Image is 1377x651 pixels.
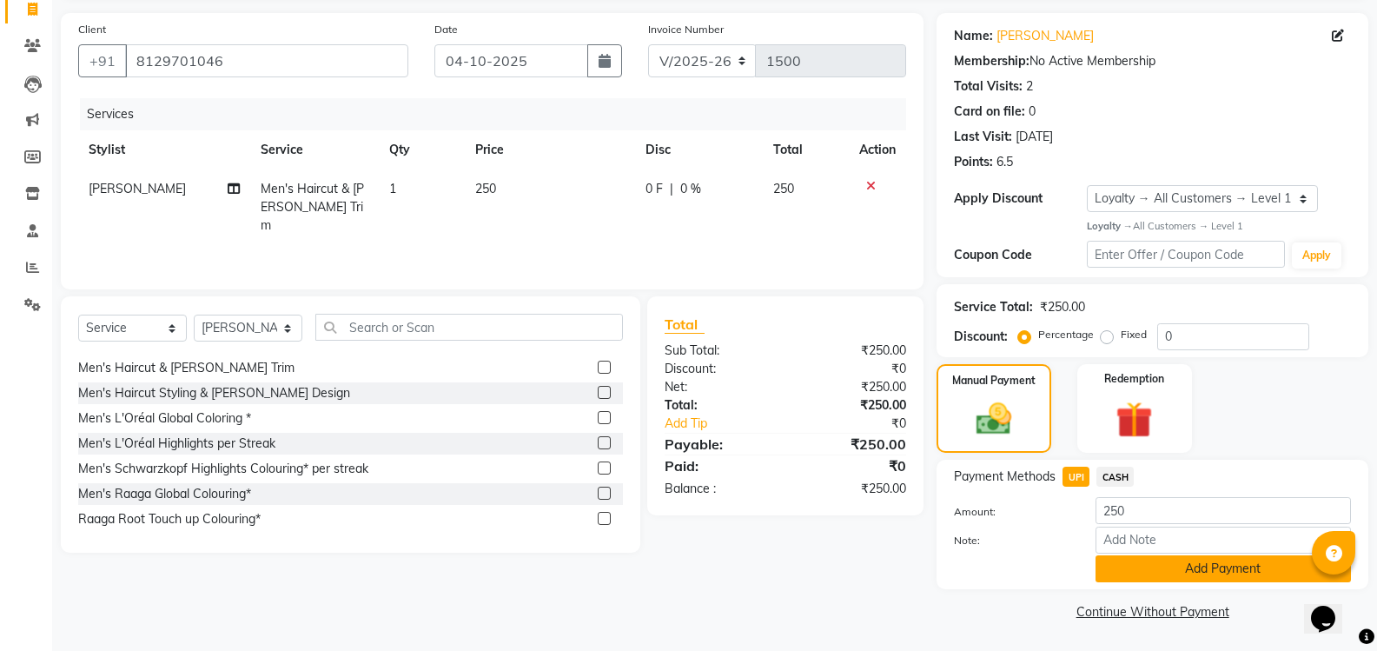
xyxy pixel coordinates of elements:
div: ₹0 [785,360,919,378]
div: 0 [1029,103,1036,121]
span: Payment Methods [954,468,1056,486]
div: No Active Membership [954,52,1351,70]
span: Total [665,316,705,334]
th: Service [250,130,379,169]
div: Apply Discount [954,189,1086,208]
div: Net: [652,378,785,396]
div: Balance : [652,480,785,498]
div: Men's Haircut & [PERSON_NAME] Trim [78,359,295,377]
button: Add Payment [1096,555,1351,582]
label: Redemption [1104,371,1164,387]
div: ₹250.00 [785,396,919,415]
a: Continue Without Payment [940,603,1365,621]
div: Men's Raaga Global Colouring* [78,485,251,503]
div: 6.5 [996,153,1013,171]
div: Services [80,98,919,130]
div: Paid: [652,455,785,476]
a: Add Tip [652,415,808,433]
div: Name: [954,27,993,45]
span: | [670,180,673,198]
label: Note: [941,533,1082,548]
span: 0 F [645,180,663,198]
div: Men's L'Oréal Global Coloring * [78,409,251,428]
div: [DATE] [1016,128,1053,146]
div: Last Visit: [954,128,1012,146]
span: 0 % [680,180,701,198]
div: ₹250.00 [785,480,919,498]
input: Add Note [1096,527,1351,554]
div: Discount: [954,328,1008,346]
label: Client [78,22,106,37]
th: Price [465,130,635,169]
button: +91 [78,44,127,77]
div: Raaga Root Touch up Colouring* [78,510,261,528]
th: Disc [635,130,764,169]
label: Date [434,22,458,37]
div: Total Visits: [954,77,1023,96]
button: Apply [1292,242,1341,269]
div: Men's L'Oréal Highlights per Streak [78,435,275,453]
iframe: chat widget [1304,581,1360,634]
label: Invoice Number [648,22,724,37]
div: ₹250.00 [785,434,919,455]
input: Amount [1096,497,1351,524]
th: Qty [379,130,465,169]
span: 250 [773,181,794,196]
div: Total: [652,396,785,415]
div: Service Total: [954,298,1033,316]
div: Coupon Code [954,246,1086,264]
div: Points: [954,153,993,171]
label: Manual Payment [952,373,1036,389]
span: Men's Haircut & [PERSON_NAME] Trim [261,181,364,233]
span: [PERSON_NAME] [89,181,186,196]
div: ₹0 [808,415,919,433]
th: Action [849,130,906,169]
div: Membership: [954,52,1029,70]
span: 1 [389,181,396,196]
input: Search or Scan [315,314,623,341]
div: Discount: [652,360,785,378]
div: ₹250.00 [785,342,919,360]
div: ₹250.00 [785,378,919,396]
div: 2 [1026,77,1033,96]
div: ₹250.00 [1040,298,1085,316]
th: Stylist [78,130,250,169]
span: CASH [1096,467,1134,487]
a: [PERSON_NAME] [996,27,1094,45]
input: Enter Offer / Coupon Code [1087,241,1285,268]
label: Amount: [941,504,1082,520]
span: UPI [1063,467,1089,487]
div: Card on file: [954,103,1025,121]
th: Total [763,130,849,169]
label: Percentage [1038,327,1094,342]
span: 250 [475,181,496,196]
div: ₹0 [785,455,919,476]
img: _gift.svg [1104,397,1164,443]
input: Search by Name/Mobile/Email/Code [125,44,408,77]
div: All Customers → Level 1 [1087,219,1351,234]
div: Payable: [652,434,785,455]
div: Men's Haircut Styling & [PERSON_NAME] Design [78,384,350,402]
strong: Loyalty → [1087,220,1133,232]
div: Sub Total: [652,342,785,360]
img: _cash.svg [965,399,1023,440]
div: Men's Schwarzkopf Highlights Colouring* per streak [78,460,368,478]
label: Fixed [1121,327,1147,342]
